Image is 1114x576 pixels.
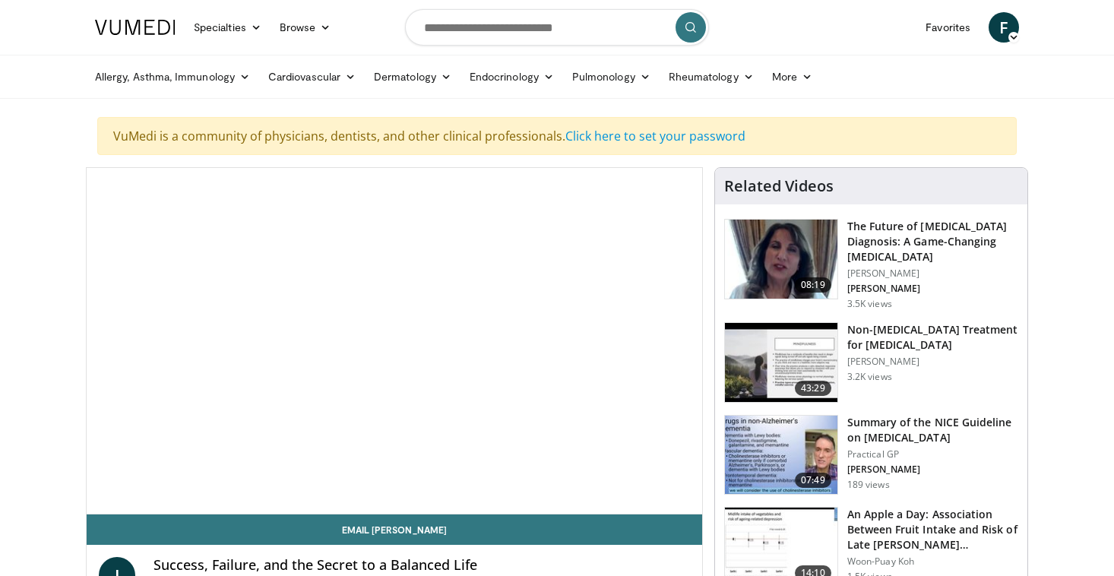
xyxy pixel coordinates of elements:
h3: An Apple a Day: Association Between Fruit Intake and Risk of Late [PERSON_NAME]… [847,507,1018,552]
a: F [989,12,1019,43]
a: Endocrinology [460,62,563,92]
h3: Summary of the NICE Guideline on [MEDICAL_DATA] [847,415,1018,445]
a: Dermatology [365,62,460,92]
p: 3.2K views [847,371,892,383]
a: Email [PERSON_NAME] [87,514,702,545]
p: Woon-Puay Koh [847,555,1018,568]
p: Practical GP [847,448,1018,460]
h4: Success, Failure, and the Secret to a Balanced Life [153,557,690,574]
a: Browse [271,12,340,43]
p: 3.5K views [847,298,892,310]
span: 08:19 [795,277,831,293]
h3: Non-[MEDICAL_DATA] Treatment for [MEDICAL_DATA] [847,322,1018,353]
p: [PERSON_NAME] [847,464,1018,476]
span: 07:49 [795,473,831,488]
img: eb9441ca-a77b-433d-ba99-36af7bbe84ad.150x105_q85_crop-smart_upscale.jpg [725,323,837,402]
img: VuMedi Logo [95,20,176,35]
a: Pulmonology [563,62,660,92]
h4: Related Videos [724,177,834,195]
video-js: Video Player [87,168,702,514]
a: 08:19 The Future of [MEDICAL_DATA] Diagnosis: A Game-Changing [MEDICAL_DATA] [PERSON_NAME] [PERSO... [724,219,1018,310]
a: Allergy, Asthma, Immunology [86,62,259,92]
a: Cardiovascular [259,62,365,92]
p: [PERSON_NAME] [847,356,1018,368]
a: Rheumatology [660,62,763,92]
p: [PERSON_NAME] [847,267,1018,280]
p: [PERSON_NAME] [847,283,1018,295]
a: More [763,62,821,92]
p: 189 views [847,479,890,491]
a: Favorites [916,12,979,43]
div: VuMedi is a community of physicians, dentists, and other clinical professionals. [97,117,1017,155]
a: Click here to set your password [565,128,745,144]
a: 43:29 Non-[MEDICAL_DATA] Treatment for [MEDICAL_DATA] [PERSON_NAME] 3.2K views [724,322,1018,403]
img: 5773f076-af47-4b25-9313-17a31d41bb95.150x105_q85_crop-smart_upscale.jpg [725,220,837,299]
img: 8e949c61-8397-4eef-823a-95680e5d1ed1.150x105_q85_crop-smart_upscale.jpg [725,416,837,495]
a: Specialties [185,12,271,43]
a: 07:49 Summary of the NICE Guideline on [MEDICAL_DATA] Practical GP [PERSON_NAME] 189 views [724,415,1018,495]
h3: The Future of [MEDICAL_DATA] Diagnosis: A Game-Changing [MEDICAL_DATA] [847,219,1018,264]
input: Search topics, interventions [405,9,709,46]
span: 43:29 [795,381,831,396]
